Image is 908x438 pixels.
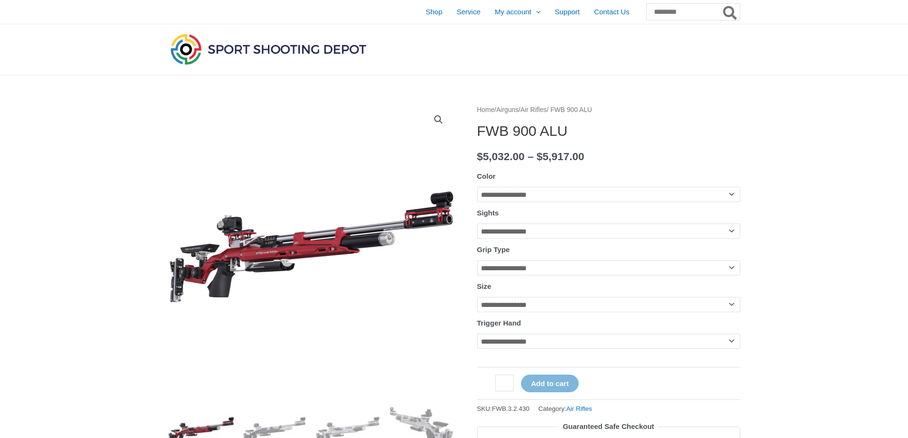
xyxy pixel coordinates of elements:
[477,245,510,254] label: Grip Type
[477,106,495,113] a: Home
[721,4,740,20] button: Search
[168,31,368,67] img: Sport Shooting Depot
[168,104,454,390] img: FWB 900 ALU
[492,405,530,412] span: FWB.3.2.430
[537,151,543,163] span: $
[539,403,592,415] span: Category:
[477,209,499,217] label: Sights
[430,111,447,128] a: View full-screen image gallery
[521,375,579,392] button: Add to cart
[477,319,521,327] label: Trigger Hand
[477,403,530,415] span: SKU:
[477,172,496,180] label: Color
[477,122,740,140] h1: FWB 900 ALU
[495,375,514,391] input: Product quantity
[477,104,740,116] nav: Breadcrumb
[496,106,519,113] a: Airguns
[559,420,658,433] legend: Guaranteed Safe Checkout
[520,106,547,113] a: Air Rifles
[477,282,491,290] label: Size
[566,405,592,412] a: Air Rifles
[477,151,525,163] bdi: 5,032.00
[537,151,584,163] bdi: 5,917.00
[528,151,534,163] span: –
[477,151,483,163] span: $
